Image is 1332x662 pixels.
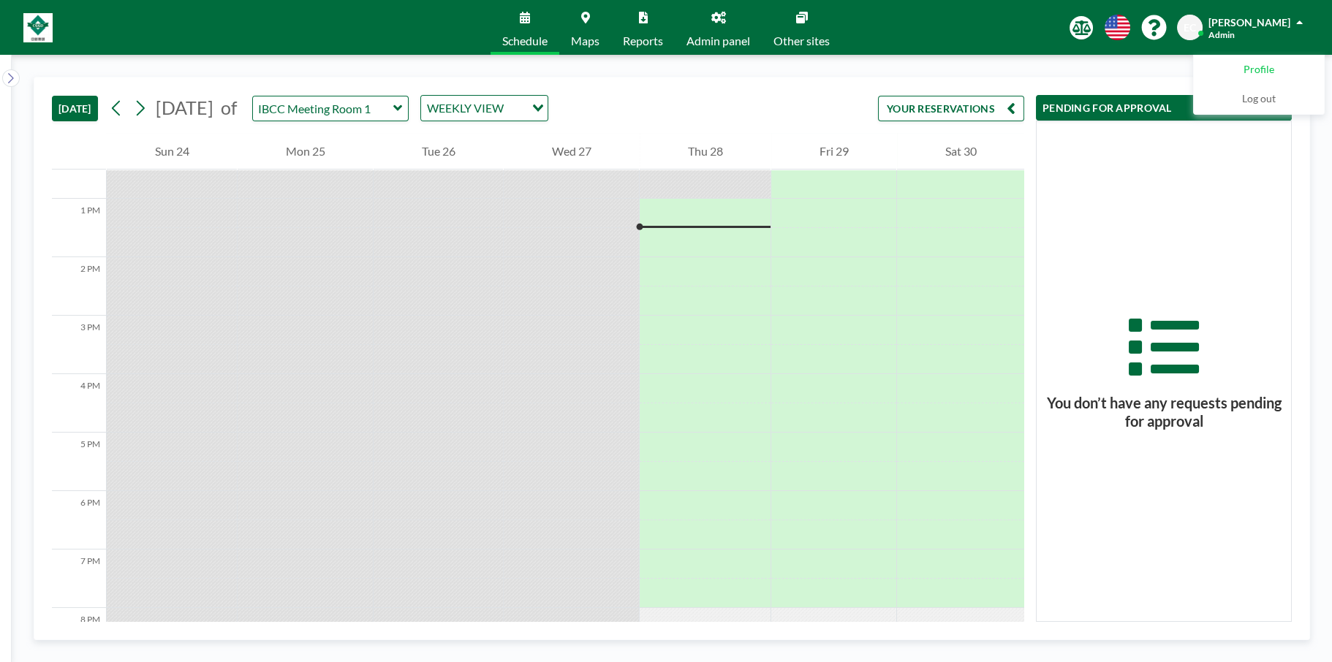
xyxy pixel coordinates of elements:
div: 3 PM [52,316,106,374]
img: organization-logo [23,13,53,42]
input: IBCC Meeting Room 1 [253,96,393,121]
span: Admin panel [686,35,750,47]
div: Fri 29 [771,133,896,170]
div: Sat 30 [897,133,1024,170]
div: Mon 25 [238,133,373,170]
a: Profile [1194,56,1324,85]
span: Maps [571,35,599,47]
span: WEEKLY VIEW [424,99,507,118]
div: Sun 24 [107,133,237,170]
span: Log out [1242,92,1276,107]
button: [DATE] [52,96,98,121]
input: Search for option [508,99,523,118]
div: Tue 26 [374,133,503,170]
div: Search for option [421,96,548,121]
span: of [221,96,237,119]
span: [DATE] [156,96,213,118]
span: EC [1184,21,1196,34]
div: 2 PM [52,257,106,316]
div: Wed 27 [504,133,639,170]
button: YOUR RESERVATIONS [878,96,1024,121]
span: Admin [1208,29,1235,40]
a: Log out [1194,85,1324,114]
div: 6 PM [52,491,106,549]
div: 12 PM [52,140,106,199]
div: 5 PM [52,433,106,491]
span: Reports [623,35,663,47]
div: 4 PM [52,374,106,433]
button: PENDING FOR APPROVAL [1036,95,1292,121]
div: 1 PM [52,199,106,257]
span: Schedule [502,35,548,47]
span: Other sites [773,35,830,47]
div: 7 PM [52,549,106,608]
span: [PERSON_NAME] [1208,16,1290,28]
div: Thu 28 [640,133,771,170]
h3: You don’t have any requests pending for approval [1037,394,1291,430]
span: Profile [1244,63,1274,77]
